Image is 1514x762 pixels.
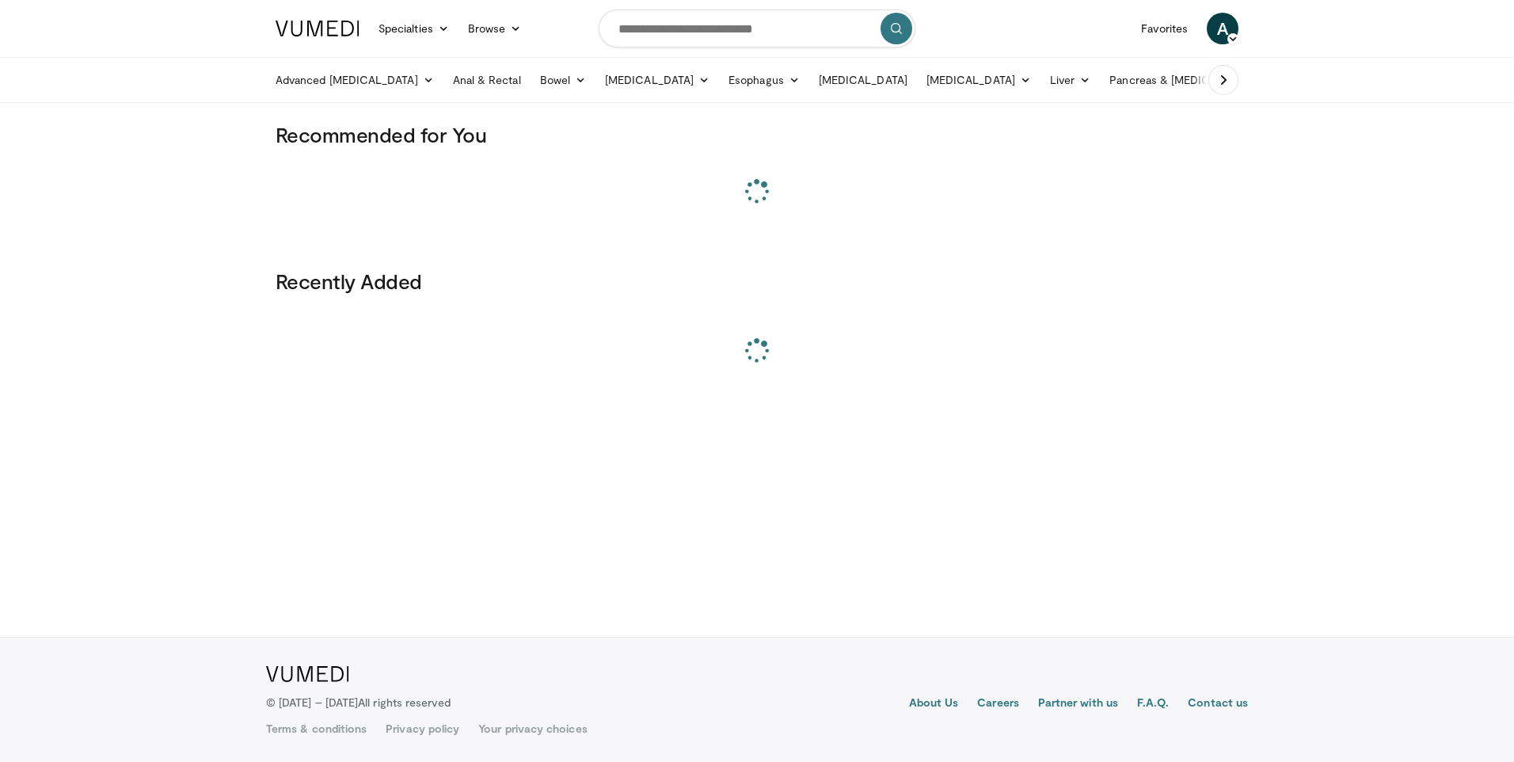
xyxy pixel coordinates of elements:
a: Your privacy choices [478,721,587,737]
a: [MEDICAL_DATA] [809,64,917,96]
h3: Recently Added [276,269,1238,294]
a: Favorites [1132,13,1197,44]
img: VuMedi Logo [266,666,349,682]
h3: Recommended for You [276,122,1238,147]
img: VuMedi Logo [276,21,359,36]
a: Browse [458,13,531,44]
a: [MEDICAL_DATA] [917,64,1040,96]
a: Careers [977,695,1019,714]
a: Bowel [531,64,595,96]
a: Partner with us [1038,695,1118,714]
a: Esophagus [719,64,809,96]
a: Pancreas & [MEDICAL_DATA] [1100,64,1285,96]
a: Terms & conditions [266,721,367,737]
a: Specialties [369,13,458,44]
a: [MEDICAL_DATA] [595,64,719,96]
p: © [DATE] – [DATE] [266,695,451,711]
a: Contact us [1188,695,1248,714]
input: Search topics, interventions [599,10,915,48]
a: F.A.Q. [1137,695,1169,714]
a: Advanced [MEDICAL_DATA] [266,64,443,96]
a: A [1207,13,1238,44]
a: About Us [909,695,959,714]
span: All rights reserved [358,695,451,709]
a: Liver [1040,64,1100,96]
a: Anal & Rectal [443,64,531,96]
a: Privacy policy [386,721,459,737]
